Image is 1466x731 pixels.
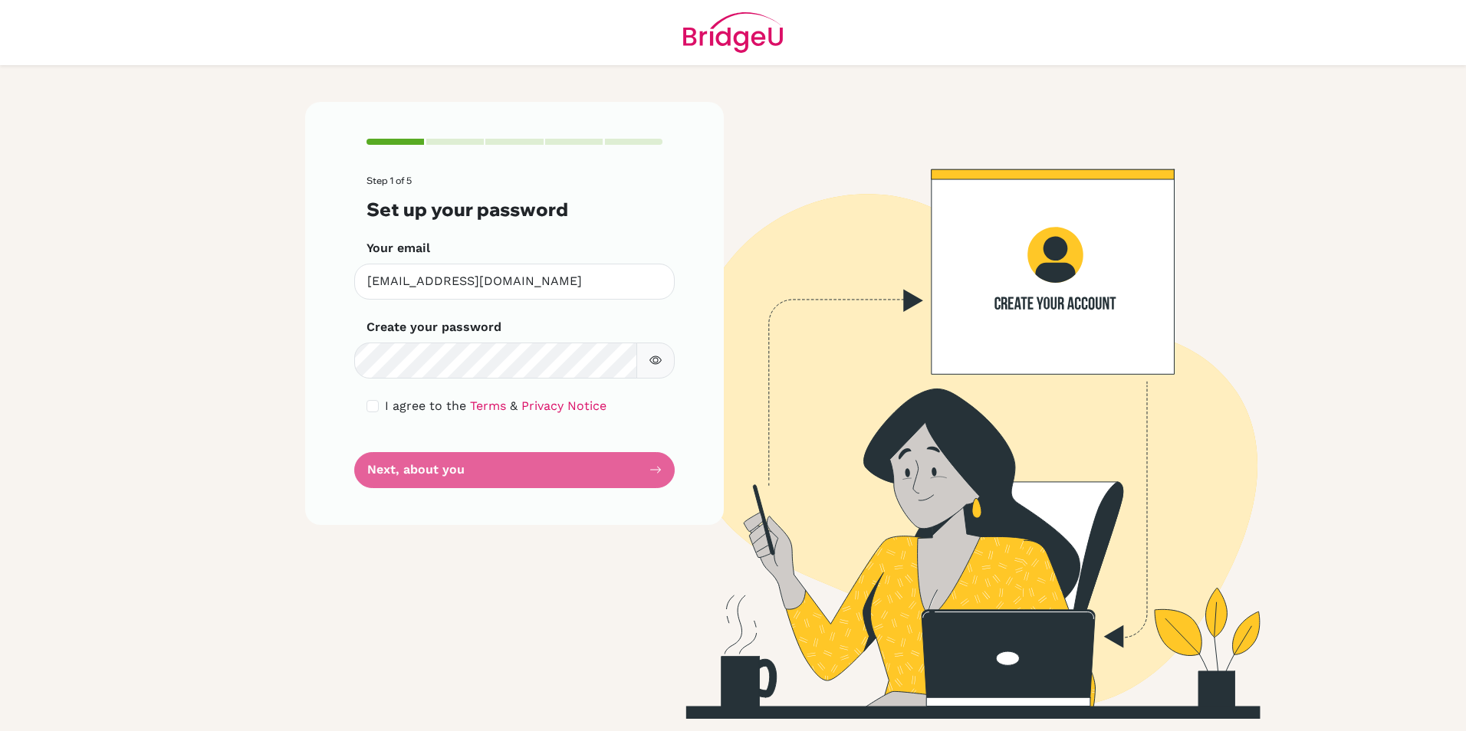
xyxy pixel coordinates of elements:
span: Step 1 of 5 [366,175,412,186]
label: Your email [366,239,430,257]
h3: Set up your password [366,198,662,221]
input: Insert your email* [354,264,675,300]
span: & [510,398,518,413]
a: Terms [470,398,506,413]
img: Create your account [514,102,1389,719]
label: Create your password [366,318,501,336]
a: Privacy Notice [521,398,606,413]
span: I agree to the [385,398,466,413]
